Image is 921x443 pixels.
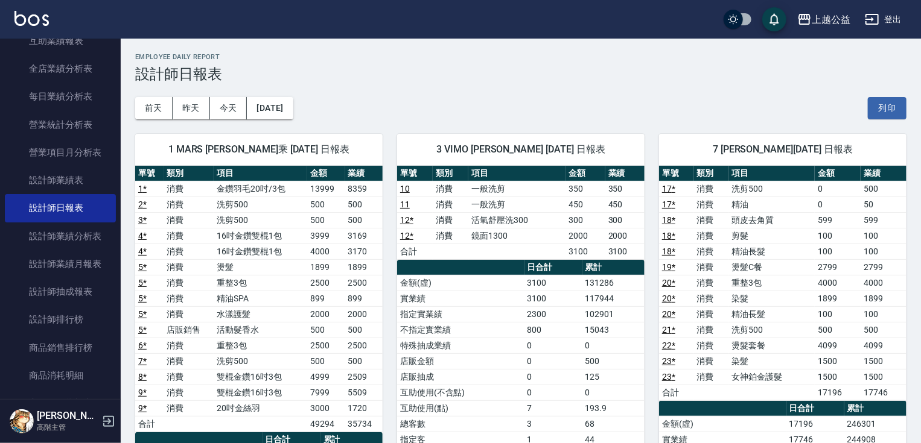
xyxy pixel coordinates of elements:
td: 3100 [605,243,645,259]
td: 0 [524,338,582,353]
th: 項目 [729,166,815,181]
td: 2000 [566,228,605,243]
td: 16吋金鑽雙棍1包 [214,228,307,243]
img: Logo [14,11,49,26]
a: 10 [400,184,410,193]
td: 15043 [582,322,645,338]
td: 16吋金鑽雙棍1包 [214,243,307,259]
td: 899 [307,291,345,306]
td: 合計 [135,416,164,432]
span: 1 MARS [PERSON_NAME]乘 [DATE] 日報表 [150,143,368,156]
td: 店販抽成 [397,369,524,385]
td: 125 [582,369,645,385]
td: 特殊抽成業績 [397,338,524,353]
td: 246301 [844,416,907,432]
td: 染髮 [729,291,815,306]
td: 300 [566,212,605,228]
td: 50 [861,196,907,212]
td: 1720 [345,400,383,416]
td: 合計 [659,385,694,400]
td: 899 [345,291,383,306]
td: 0 [524,369,582,385]
td: 2500 [307,338,345,353]
td: 重整3包 [214,338,307,353]
th: 項目 [214,166,307,181]
td: 2509 [345,369,383,385]
td: 精油 [729,196,815,212]
table: a dense table [397,166,645,260]
td: 互助使用(點) [397,400,524,416]
button: 昨天 [173,97,210,119]
td: 3169 [345,228,383,243]
td: 消費 [694,243,729,259]
table: a dense table [135,166,383,432]
td: 雙棍金鑽16吋3包 [214,385,307,400]
a: 營業項目月分析表 [5,139,116,166]
td: 女神鉑金護髮 [729,369,815,385]
td: 消費 [694,322,729,338]
td: 4099 [815,338,861,353]
td: 1899 [345,259,383,275]
p: 高階主管 [37,422,98,433]
td: 500 [307,196,345,212]
td: 消費 [164,306,214,322]
td: 100 [815,228,861,243]
th: 業績 [605,166,645,181]
td: 17196 [815,385,861,400]
td: 599 [861,212,907,228]
td: 300 [605,212,645,228]
td: 洗剪500 [214,196,307,212]
td: 燙髮C餐 [729,259,815,275]
td: 消費 [164,212,214,228]
td: 消費 [164,275,214,291]
td: 100 [861,306,907,322]
a: 設計師業績月報表 [5,250,116,278]
td: 599 [815,212,861,228]
td: 500 [345,322,383,338]
td: 500 [345,212,383,228]
td: 消費 [433,196,468,212]
td: 一般洗剪 [468,196,566,212]
a: 11 [400,200,410,209]
td: 3 [524,416,582,432]
th: 累計 [582,260,645,275]
td: 1899 [815,291,861,306]
td: 0 [582,338,645,353]
td: 消費 [694,353,729,369]
th: 日合計 [524,260,582,275]
td: 燙髮套餐 [729,338,815,353]
td: 2799 [861,259,907,275]
td: 合計 [397,243,433,259]
td: 金額(虛) [397,275,524,291]
th: 金額 [307,166,345,181]
td: 鏡面1300 [468,228,566,243]
td: 消費 [164,259,214,275]
h2: Employee Daily Report [135,53,907,61]
td: 17196 [786,416,844,432]
td: 4000 [307,243,345,259]
th: 類別 [694,166,729,181]
td: 2000 [345,306,383,322]
td: 1500 [861,353,907,369]
td: 20吋金絲羽 [214,400,307,416]
td: 450 [605,196,645,212]
button: 今天 [210,97,247,119]
a: 商品銷售排行榜 [5,334,116,362]
td: 0 [815,181,861,196]
td: 3100 [524,291,582,306]
td: 3100 [566,243,605,259]
td: 350 [566,181,605,196]
td: 2000 [307,306,345,322]
td: 重整3包 [729,275,815,291]
button: 列印 [868,97,907,119]
a: 全店業績分析表 [5,55,116,83]
h5: [PERSON_NAME] [37,410,98,422]
td: 8359 [345,181,383,196]
td: 102901 [582,306,645,322]
td: 消費 [694,291,729,306]
td: 指定實業績 [397,306,524,322]
th: 業績 [861,166,907,181]
a: 設計師日報表 [5,194,116,222]
button: [DATE] [247,97,293,119]
td: 3100 [524,275,582,291]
